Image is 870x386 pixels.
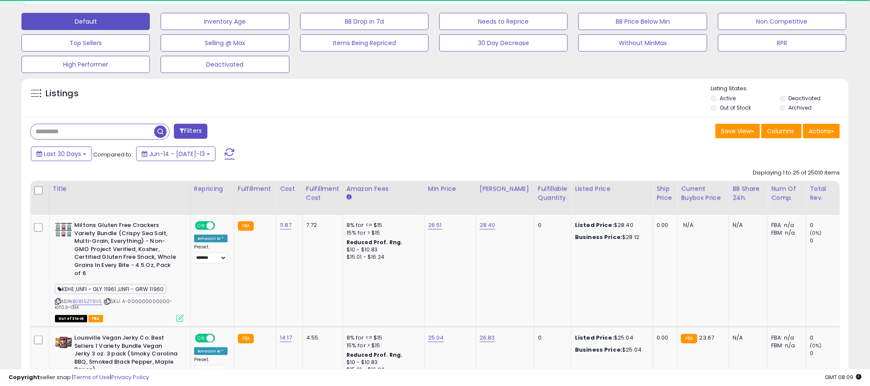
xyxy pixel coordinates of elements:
[715,124,760,138] button: Save View
[280,221,292,230] a: 11.87
[161,34,289,52] button: Selling @ Max
[280,184,299,193] div: Cost
[306,221,336,229] div: 7.72
[55,221,184,321] div: ASIN:
[194,244,228,263] div: Preset:
[810,221,845,229] div: 0
[55,221,72,239] img: 510WE49yzlL._SL40_.jpg
[428,334,444,342] a: 25.04
[575,346,622,354] b: Business Price:
[789,95,821,102] label: Deactivated
[771,334,800,342] div: FBA: n/a
[214,222,228,230] span: OFF
[439,13,568,30] button: Needs to Reprice
[575,346,646,354] div: $25.04
[578,13,707,30] button: BB Price Below Min
[700,334,715,342] span: 23.67
[55,315,87,322] span: All listings that are currently out of stock and unavailable for purchase on Amazon
[480,221,496,230] a: 28.40
[194,357,228,376] div: Preset:
[238,184,273,193] div: Fulfillment
[720,95,736,102] label: Active
[21,34,150,52] button: Top Sellers
[578,34,707,52] button: Without MinMax
[575,221,646,229] div: $28.40
[194,235,228,242] div: Amazon AI *
[136,147,216,161] button: Jun-14 - [DATE]-13
[9,374,149,382] div: seller snap | |
[771,229,800,237] div: FBM: n/a
[789,104,812,111] label: Archived
[733,334,761,342] div: N/A
[73,298,102,305] a: B0815Z79VS
[575,233,622,241] b: Business Price:
[810,349,845,357] div: 0
[575,334,614,342] b: Listed Price:
[93,150,133,159] span: Compared to:
[810,334,845,342] div: 0
[347,359,418,366] div: $10 - $10.83
[428,221,442,230] a: 26.51
[238,221,254,231] small: FBA
[347,254,418,261] div: $15.01 - $16.24
[825,373,861,381] span: 2025-08-13 08:09 GMT
[347,239,403,246] b: Reduced Prof. Rng.
[428,184,472,193] div: Min Price
[480,184,531,193] div: [PERSON_NAME]
[300,13,429,30] button: BB Drop in 7d
[31,147,92,161] button: Last 30 Days
[810,237,845,245] div: 0
[718,34,846,52] button: RPR
[538,334,565,342] div: 0
[55,334,72,351] img: 51QHtlkgzyL._SL40_.jpg
[74,334,179,376] b: Louisville Vegan Jerky Co. Best Sellers 1 Variety Bundle Vegan Jerky 3 oz. 3 pack (Smoky Carolina...
[161,56,289,73] button: Deactivated
[347,342,418,349] div: 15% for > $15
[88,315,103,322] span: FBA
[300,34,429,52] button: Items Being Repriced
[347,193,352,201] small: Amazon Fees.
[55,298,173,311] span: | SKU: A-000000000000-KIT03-1314
[194,347,228,355] div: Amazon AI *
[810,342,822,349] small: (0%)
[810,230,822,236] small: (0%)
[347,351,403,358] b: Reduced Prof. Rng.
[306,184,339,202] div: Fulfillment Cost
[21,13,150,30] button: Default
[9,373,40,381] strong: Copyright
[810,184,841,202] div: Total Rev.
[771,342,800,349] div: FBM: n/a
[238,334,254,343] small: FBA
[683,221,694,229] span: N/A
[73,373,110,381] a: Terms of Use
[657,184,674,202] div: Ship Price
[196,335,207,342] span: ON
[718,13,846,30] button: Non Competitive
[733,221,761,229] div: N/A
[720,104,751,111] label: Out of Stock
[46,88,79,100] h5: Listings
[347,221,418,229] div: 8% for <= $15
[753,169,840,177] div: Displaying 1 to 25 of 25010 items
[480,334,495,342] a: 26.83
[149,150,205,158] span: Jun-14 - [DATE]-13
[803,124,840,138] button: Actions
[347,334,418,342] div: 8% for <= $15
[194,184,231,193] div: Repricing
[174,124,207,139] button: Filters
[44,150,81,158] span: Last 30 Days
[771,184,803,202] div: Num of Comp.
[538,184,568,202] div: Fulfillable Quantity
[657,221,671,229] div: 0.00
[53,184,187,193] div: Title
[761,124,802,138] button: Columns
[733,184,764,202] div: BB Share 24h.
[196,222,207,230] span: ON
[538,221,565,229] div: 0
[575,221,614,229] b: Listed Price:
[21,56,150,73] button: High Performer
[214,335,228,342] span: OFF
[347,229,418,237] div: 15% for > $15
[771,221,800,229] div: FBA: n/a
[439,34,568,52] button: 30 Day Decrease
